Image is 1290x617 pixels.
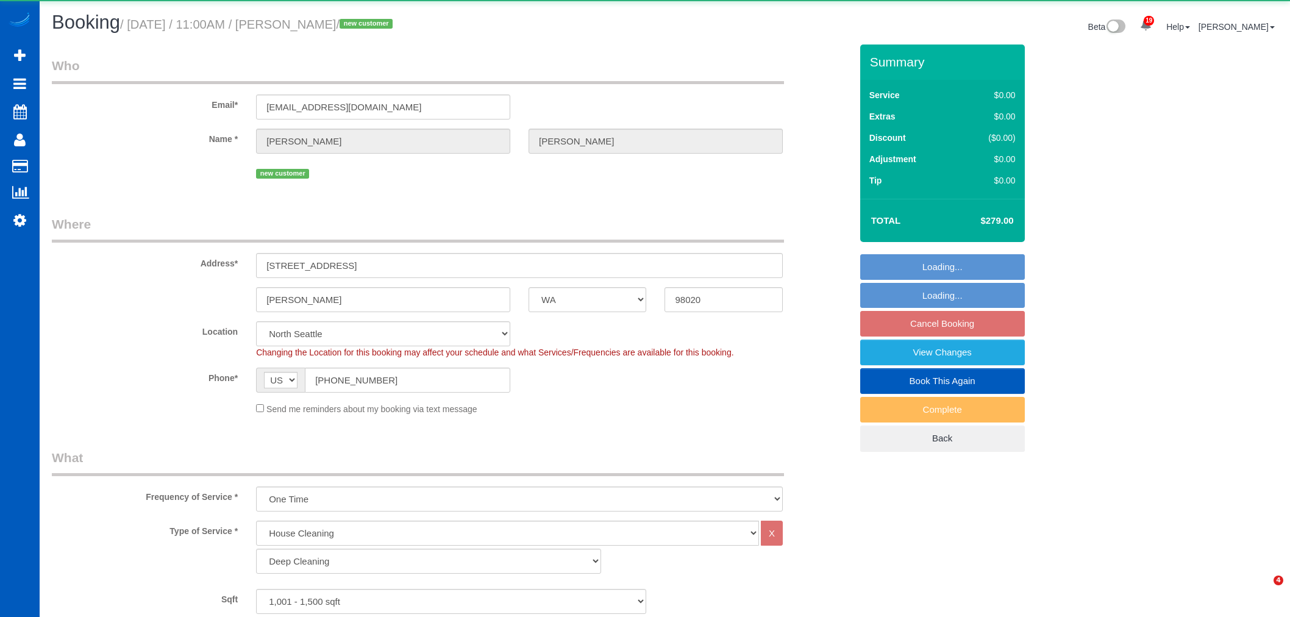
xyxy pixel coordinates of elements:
strong: Total [871,215,901,226]
label: Service [869,89,900,101]
input: Email* [256,95,510,119]
label: Tip [869,174,882,187]
label: Email* [43,95,247,111]
input: City* [256,287,510,312]
span: Changing the Location for this booking may affect your schedule and what Services/Frequencies are... [256,348,733,357]
input: Zip Code* [665,287,782,312]
span: / [336,18,396,31]
a: Back [860,426,1025,451]
span: Send me reminders about my booking via text message [266,404,477,414]
h4: $279.00 [944,216,1013,226]
a: Beta [1088,22,1126,32]
input: Last Name* [529,129,783,154]
h3: Summary [870,55,1019,69]
legend: What [52,449,784,476]
iframe: Intercom live chat [1249,576,1278,605]
label: Frequency of Service * [43,487,247,503]
a: 19 [1134,12,1158,39]
a: Help [1166,22,1190,32]
label: Discount [869,132,906,144]
legend: Who [52,57,784,84]
input: First Name* [256,129,510,154]
img: Automaid Logo [7,12,32,29]
a: View Changes [860,340,1025,365]
div: $0.00 [963,89,1016,101]
label: Type of Service * [43,521,247,537]
span: new customer [340,19,393,29]
div: ($0.00) [963,132,1016,144]
small: / [DATE] / 11:00AM / [PERSON_NAME] [120,18,396,31]
label: Adjustment [869,153,916,165]
div: $0.00 [963,174,1016,187]
img: New interface [1105,20,1125,35]
div: $0.00 [963,110,1016,123]
input: Phone* [305,368,510,393]
label: Sqft [43,589,247,605]
div: $0.00 [963,153,1016,165]
a: [PERSON_NAME] [1199,22,1275,32]
span: 4 [1274,576,1283,585]
span: 19 [1144,16,1154,26]
label: Address* [43,253,247,269]
a: Book This Again [860,368,1025,394]
legend: Where [52,215,784,243]
label: Name * [43,129,247,145]
label: Extras [869,110,896,123]
span: new customer [256,169,309,179]
span: Booking [52,12,120,33]
label: Location [43,321,247,338]
label: Phone* [43,368,247,384]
